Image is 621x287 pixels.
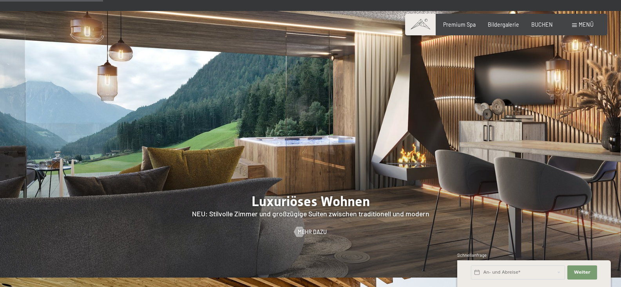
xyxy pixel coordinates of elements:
button: Weiter [567,265,597,280]
span: Menü [579,21,594,28]
a: Premium Spa [443,21,476,28]
span: Schnellanfrage [457,252,487,258]
span: Mehr dazu [298,228,327,236]
a: Mehr dazu [294,228,327,236]
a: BUCHEN [531,21,553,28]
span: Weiter [574,269,590,276]
a: Bildergalerie [488,21,519,28]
